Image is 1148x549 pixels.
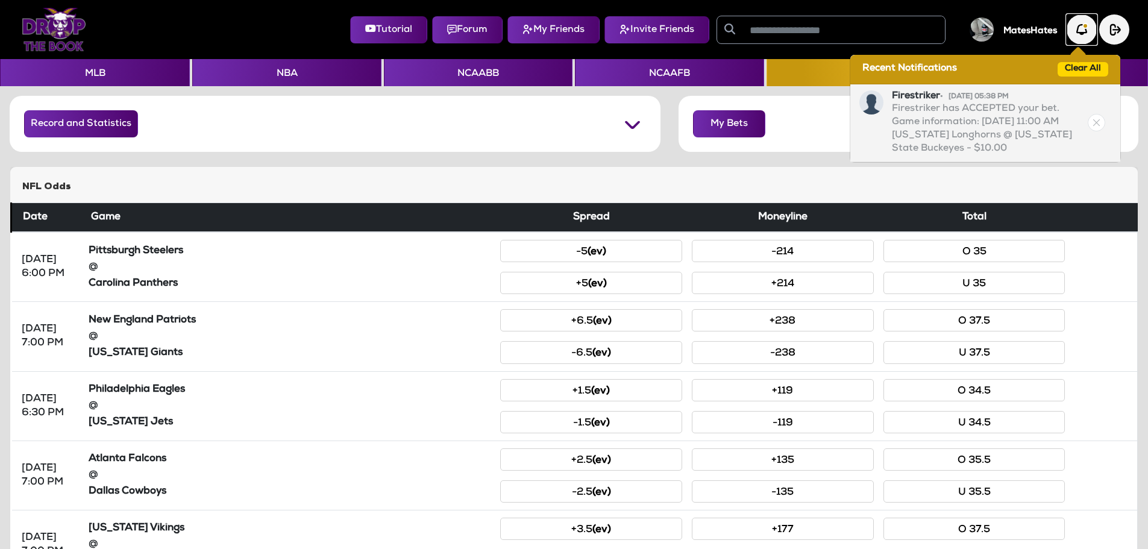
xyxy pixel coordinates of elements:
th: Game [84,203,496,233]
button: U 35 [883,272,1065,294]
button: Invite Friends [604,16,709,43]
strong: [US_STATE] Giants [89,348,183,358]
div: [DATE] 6:00 PM [22,253,74,281]
div: @ [89,468,491,482]
th: Date [11,203,84,233]
button: O 35.5 [883,448,1065,471]
button: Tutorial [350,16,427,43]
small: (ev) [592,456,611,466]
small: (ev) [588,247,606,257]
small: (ev) [591,386,610,397]
th: Spread [495,203,687,233]
button: -1.5(ev) [500,411,682,433]
h5: MatesHates [1003,26,1057,37]
small: (ev) [592,348,611,359]
strong: Firestriker [892,92,1009,101]
span: • [DATE] 05:38 PM [940,93,1009,101]
strong: Atlanta Falcons [89,454,166,464]
div: [DATE] 7:00 PM [22,322,74,350]
small: (ev) [592,488,611,498]
button: +1.5(ev) [500,379,682,401]
button: Clear All [1058,62,1108,77]
strong: [US_STATE] Jets [89,417,173,427]
button: +135 [692,448,874,471]
button: Forum [432,16,503,43]
button: O 35 [883,240,1065,262]
button: +119 [692,379,874,401]
button: O 34.5 [883,379,1065,401]
strong: Pittsburgh Steelers [89,246,183,256]
strong: Philadelphia Eagles [89,384,185,395]
div: [DATE] 7:00 PM [22,462,74,489]
button: -5(ev) [500,240,682,262]
button: -214 [692,240,874,262]
button: O 37.5 [883,518,1065,540]
th: Moneyline [687,203,879,233]
button: NCAABB [384,59,572,86]
strong: [US_STATE] Vikings [89,523,184,533]
button: -238 [692,341,874,363]
button: +214 [692,272,874,294]
img: Logo [22,8,86,51]
th: Total [879,203,1070,233]
div: @ [89,399,491,413]
button: NBA [192,59,381,86]
p: Firestriker has ACCEPTED your bet. Game information: [DATE] 11:00 AM [US_STATE] Longhorns @ [US_S... [892,103,1085,155]
button: -6.5(ev) [500,341,682,363]
div: [DATE] 6:30 PM [22,392,74,420]
small: (ev) [592,525,611,535]
button: My Bets [693,110,765,137]
button: +3.5(ev) [500,518,682,540]
button: +238 [692,309,874,331]
h5: NFL Odds [22,181,1126,193]
button: NFL [767,59,955,86]
strong: Dallas Cowboys [89,486,166,497]
span: Recent Notifications [862,63,957,76]
strong: New England Patriots [89,315,196,325]
strong: Carolina Panthers [89,278,178,289]
button: +2.5(ev) [500,448,682,471]
button: NCAAFB [575,59,764,86]
button: +6.5(ev) [500,309,682,331]
button: Record and Statistics [24,110,138,137]
button: +5(ev) [500,272,682,294]
small: (ev) [591,418,610,428]
div: @ [89,260,491,274]
button: U 35.5 [883,480,1065,503]
img: Notification [859,90,883,115]
div: @ [89,330,491,344]
img: Notification [1067,14,1097,45]
button: -135 [692,480,874,503]
button: +177 [692,518,874,540]
small: (ev) [593,316,612,327]
button: U 34.5 [883,411,1065,433]
button: O 37.5 [883,309,1065,331]
small: (ev) [588,279,607,289]
button: -2.5(ev) [500,480,682,503]
button: U 37.5 [883,341,1065,363]
img: User [970,17,994,42]
button: -119 [692,411,874,433]
button: My Friends [507,16,600,43]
